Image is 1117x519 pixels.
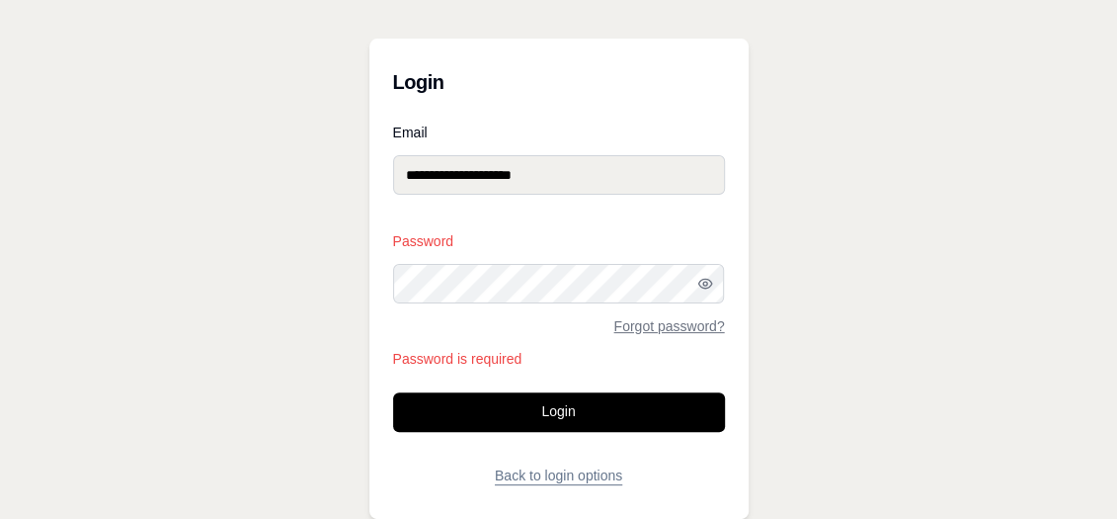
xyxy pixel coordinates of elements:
[393,456,725,495] button: Back to login options
[393,62,725,102] h3: Login
[613,319,724,333] a: Forgot password?
[393,126,725,139] label: Email
[393,349,725,369] p: Password is required
[393,392,725,432] button: Login
[393,234,725,248] label: Password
